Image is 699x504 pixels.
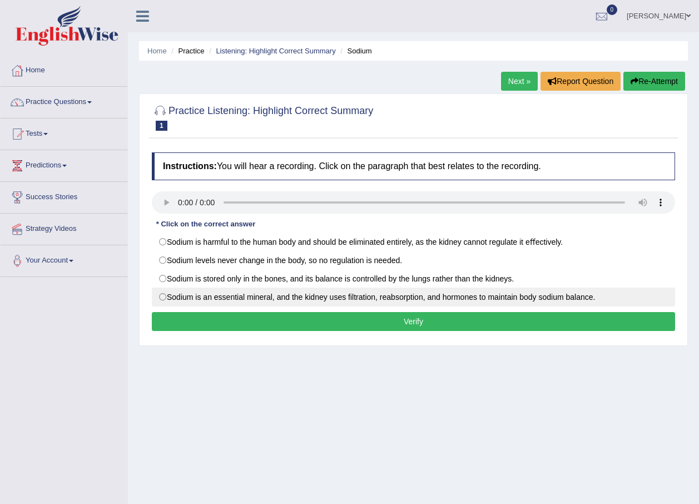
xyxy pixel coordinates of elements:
[501,72,538,91] a: Next »
[1,118,127,146] a: Tests
[152,103,373,131] h2: Practice Listening: Highlight Correct Summary
[147,47,167,55] a: Home
[152,269,675,288] label: Sodium is stored only in the bones, and its balance is controlled by the lungs rather than the ki...
[152,219,260,230] div: * Click on the correct answer
[168,46,204,56] li: Practice
[338,46,371,56] li: Sodium
[1,245,127,273] a: Your Account
[1,214,127,241] a: Strategy Videos
[1,87,127,115] a: Practice Questions
[1,150,127,178] a: Predictions
[163,161,217,171] b: Instructions:
[152,152,675,180] h4: You will hear a recording. Click on the paragraph that best relates to the recording.
[156,121,167,131] span: 1
[152,233,675,251] label: Sodium is harmful to the human body and should be eliminated entirely, as the kidney cannot regul...
[607,4,618,15] span: 0
[623,72,685,91] button: Re-Attempt
[1,182,127,210] a: Success Stories
[541,72,621,91] button: Report Question
[152,288,675,307] label: Sodium is an essential mineral, and the kidney uses ﬁltration, reabsorption, and hormones to main...
[216,47,335,55] a: Listening: Highlight Correct Summary
[152,251,675,270] label: Sodium levels never change in the body, so no regulation is needed.
[1,55,127,83] a: Home
[152,312,675,331] button: Verify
